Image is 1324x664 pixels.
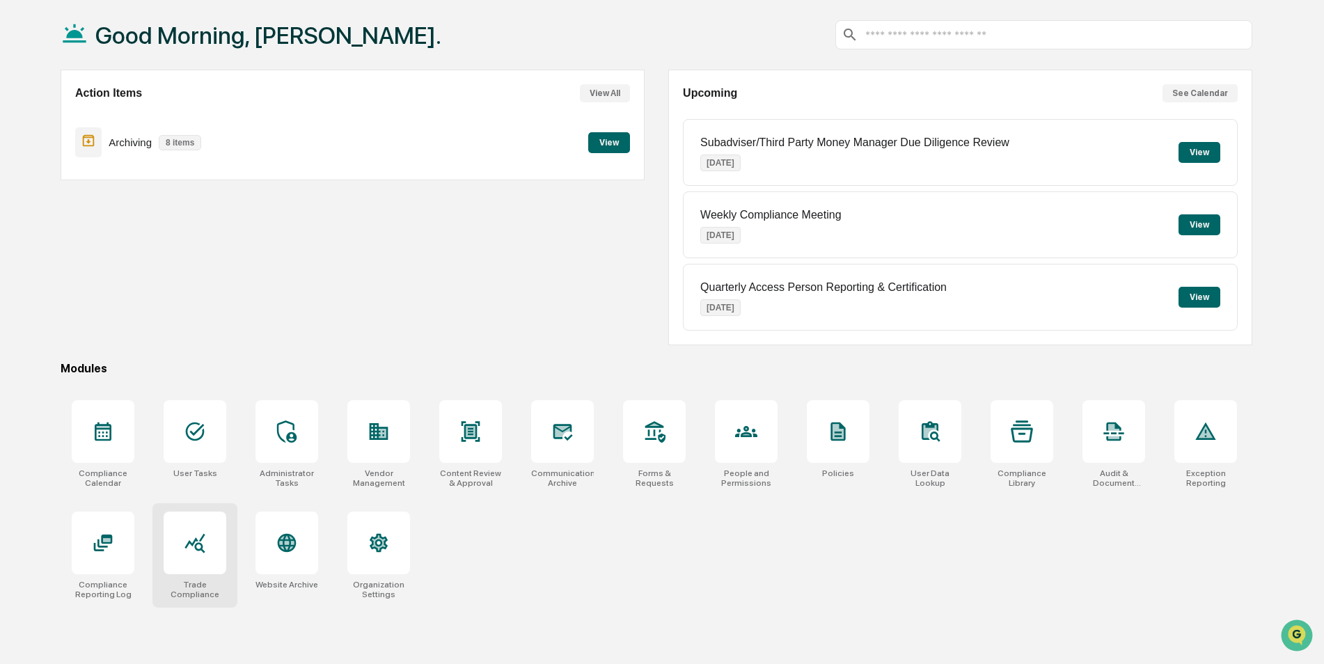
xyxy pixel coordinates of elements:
[95,22,441,49] h1: Good Morning, [PERSON_NAME].
[715,468,778,488] div: People and Permissions
[159,135,201,150] p: 8 items
[1082,468,1145,488] div: Audit & Document Logs
[14,177,25,188] div: 🖐️
[28,175,90,189] span: Preclearance
[14,203,25,214] div: 🔎
[47,106,228,120] div: Start new chat
[588,132,630,153] button: View
[115,175,173,189] span: Attestations
[683,87,737,100] h2: Upcoming
[531,468,594,488] div: Communications Archive
[1163,84,1238,102] button: See Calendar
[8,196,93,221] a: 🔎Data Lookup
[700,209,841,221] p: Weekly Compliance Meeting
[14,29,253,52] p: How can we help?
[75,87,142,100] h2: Action Items
[95,170,178,195] a: 🗄️Attestations
[173,468,217,478] div: User Tasks
[255,580,318,590] div: Website Archive
[347,580,410,599] div: Organization Settings
[580,84,630,102] button: View All
[991,468,1053,488] div: Compliance Library
[822,468,854,478] div: Policies
[139,236,168,246] span: Pylon
[47,120,176,132] div: We're available if you need us!
[109,136,152,148] p: Archiving
[14,106,39,132] img: 1746055101610-c473b297-6a78-478c-a979-82029cc54cd1
[347,468,410,488] div: Vendor Management
[700,299,741,316] p: [DATE]
[700,155,741,171] p: [DATE]
[101,177,112,188] div: 🗄️
[439,468,502,488] div: Content Review & Approval
[700,136,1009,149] p: Subadviser/Third Party Money Manager Due Diligence Review
[28,202,88,216] span: Data Lookup
[8,170,95,195] a: 🖐️Preclearance
[1179,214,1220,235] button: View
[700,281,947,294] p: Quarterly Access Person Reporting & Certification
[72,580,134,599] div: Compliance Reporting Log
[72,468,134,488] div: Compliance Calendar
[164,580,226,599] div: Trade Compliance
[1179,142,1220,163] button: View
[1179,287,1220,308] button: View
[61,362,1252,375] div: Modules
[899,468,961,488] div: User Data Lookup
[255,468,318,488] div: Administrator Tasks
[237,111,253,127] button: Start new chat
[588,135,630,148] a: View
[623,468,686,488] div: Forms & Requests
[98,235,168,246] a: Powered byPylon
[700,227,741,244] p: [DATE]
[1279,618,1317,656] iframe: Open customer support
[1174,468,1237,488] div: Exception Reporting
